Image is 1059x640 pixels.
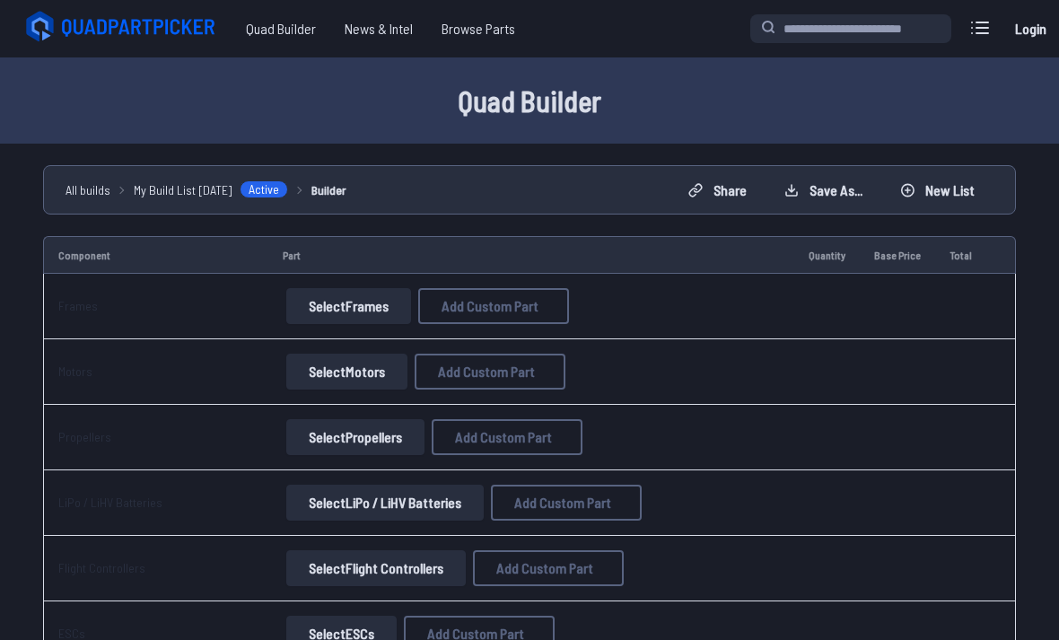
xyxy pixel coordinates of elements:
a: Browse Parts [427,11,529,47]
button: Add Custom Part [415,354,565,390]
h1: Quad Builder [22,79,1037,122]
a: Flight Controllers [58,560,145,575]
button: Add Custom Part [491,485,642,521]
span: Add Custom Part [496,561,593,575]
td: Quantity [794,236,860,274]
a: SelectFrames [283,288,415,324]
span: Active [240,180,288,198]
a: SelectMotors [283,354,411,390]
button: New List [885,176,990,205]
a: Builder [311,180,346,199]
button: Add Custom Part [432,419,582,455]
button: SelectPropellers [286,419,424,455]
a: LiPo / LiHV Batteries [58,495,162,510]
span: Add Custom Part [455,430,552,444]
button: Add Custom Part [418,288,569,324]
a: My Build List [DATE]Active [134,180,288,199]
td: Base Price [860,236,935,274]
button: SelectMotors [286,354,407,390]
td: Part [268,236,794,274]
a: SelectLiPo / LiHV Batteries [283,485,487,521]
button: Add Custom Part [473,550,624,586]
button: SelectFrames [286,288,411,324]
td: Component [43,236,268,274]
a: Quad Builder [232,11,330,47]
span: Add Custom Part [438,364,535,379]
a: Motors [58,364,92,379]
button: SelectFlight Controllers [286,550,466,586]
a: News & Intel [330,11,427,47]
span: Add Custom Part [442,299,538,313]
button: Share [673,176,762,205]
span: Add Custom Part [514,495,611,510]
a: Propellers [58,429,111,444]
span: My Build List [DATE] [134,180,232,199]
a: Login [1009,11,1052,47]
button: SelectLiPo / LiHV Batteries [286,485,484,521]
a: All builds [66,180,110,199]
a: SelectPropellers [283,419,428,455]
td: Total [935,236,986,274]
a: SelectFlight Controllers [283,550,469,586]
a: Frames [58,298,98,313]
button: Save as... [769,176,878,205]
